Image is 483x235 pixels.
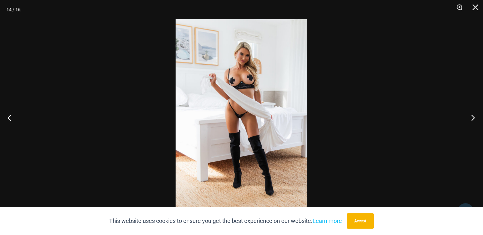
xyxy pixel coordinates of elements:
[176,19,307,216] img: Nights Fall Silver Leopard 1036 Bra 6516 Micro 08
[6,5,20,14] div: 14 / 16
[347,213,374,229] button: Accept
[459,102,483,133] button: Next
[109,216,342,226] p: This website uses cookies to ensure you get the best experience on our website.
[313,217,342,224] a: Learn more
